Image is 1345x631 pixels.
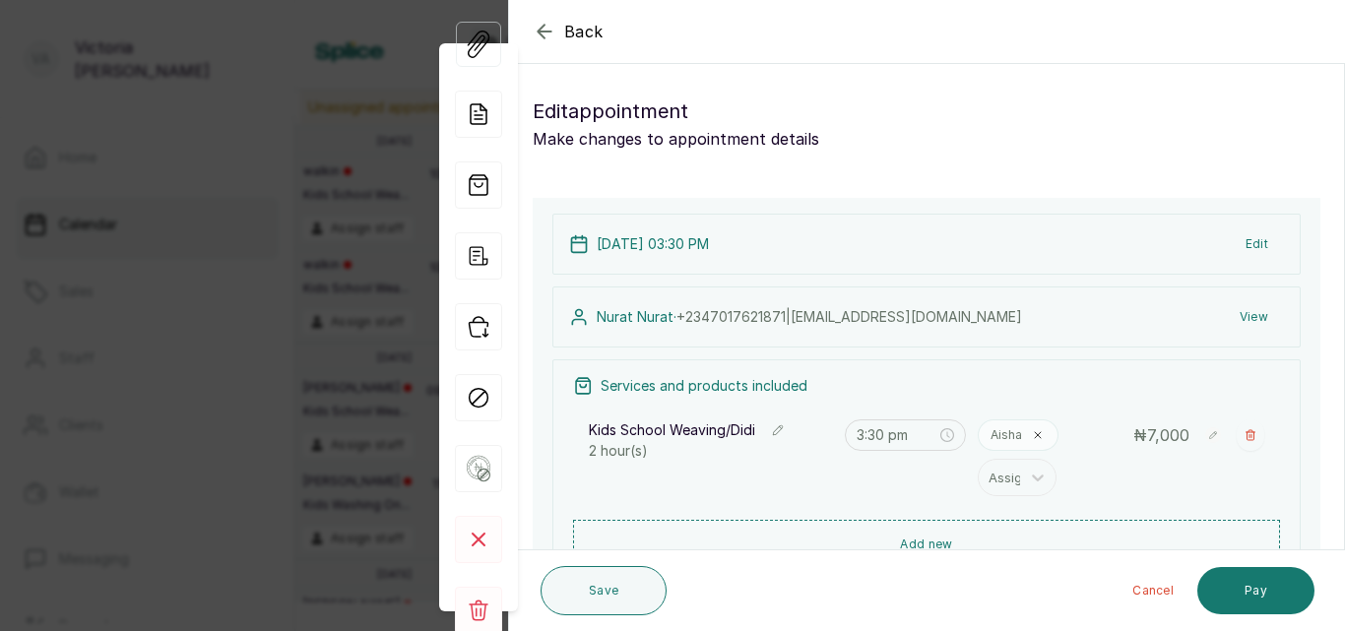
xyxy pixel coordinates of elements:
span: Back [564,20,604,43]
button: Cancel [1117,567,1189,614]
button: Edit [1230,226,1284,262]
p: 2 hour(s) [589,441,833,461]
p: Make changes to appointment details [533,127,1320,151]
p: Kids School Weaving/Didi [589,420,755,440]
p: Aisha [991,427,1022,443]
p: Nurat Nurat · [597,307,1022,327]
span: +234 7017621871 | [EMAIL_ADDRESS][DOMAIN_NAME] [676,308,1022,325]
button: Save [541,566,667,615]
span: 7,000 [1147,425,1189,445]
p: ₦ [1133,423,1189,447]
p: Services and products included [601,376,807,396]
button: View [1224,299,1284,335]
button: Add new [573,520,1280,569]
span: close-circle [940,428,954,442]
button: Pay [1197,567,1314,614]
p: [DATE] 03:30 PM [597,234,709,254]
button: Back [533,20,604,43]
span: Edit appointment [533,95,688,127]
input: Select time [857,424,937,446]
